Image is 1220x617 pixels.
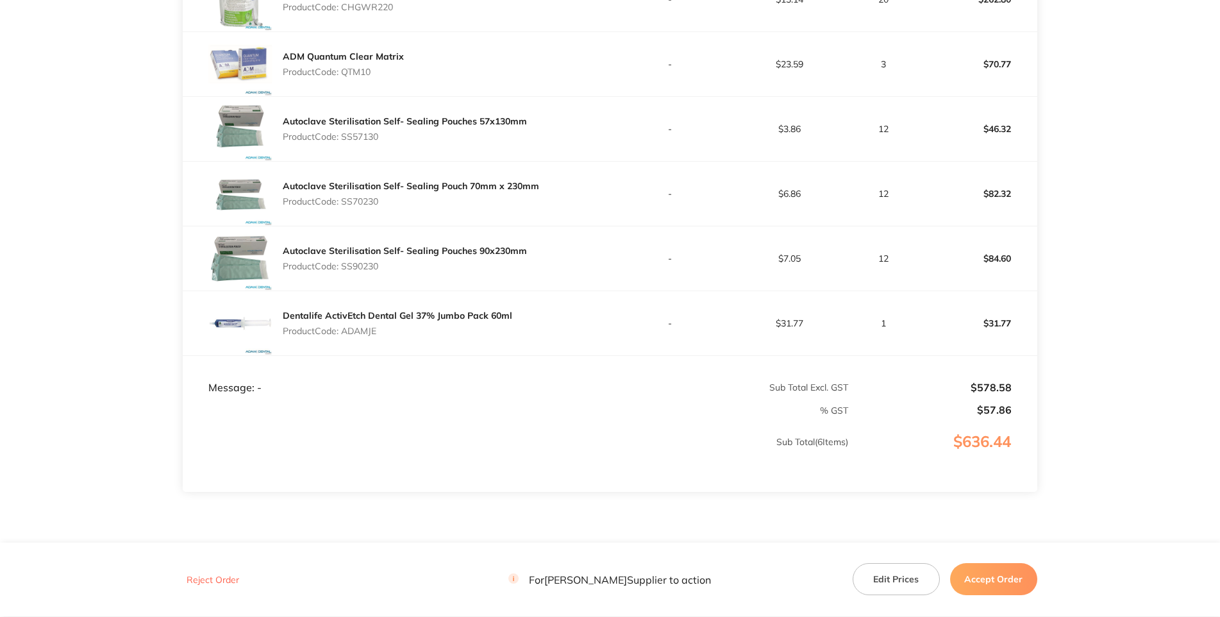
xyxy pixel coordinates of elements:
[183,405,848,416] p: % GST
[283,310,512,321] a: Dentalife ActivEtch Dental Gel 37% Jumbo Pack 60ml
[950,564,1037,596] button: Accept Order
[849,382,1011,393] p: $578.58
[611,189,729,199] p: -
[611,318,729,328] p: -
[918,178,1037,209] p: $82.32
[283,51,404,62] a: ADM Quantum Clear Matrix
[853,564,940,596] button: Edit Prices
[283,115,527,127] a: Autoclave Sterilisation Self- Sealing Pouches 57x130mm
[611,382,849,393] p: Sub Total Excl. GST
[208,162,272,226] img: cDFpdzFjZw
[730,124,848,134] p: $3.86
[918,114,1037,144] p: $46.32
[849,253,917,264] p: 12
[730,59,848,69] p: $23.59
[283,180,539,192] a: Autoclave Sterilisation Self- Sealing Pouch 70mm x 230mm
[918,308,1037,339] p: $31.77
[283,196,539,207] p: Product Code: SS70230
[283,326,512,336] p: Product Code: ADAMJE
[283,245,527,257] a: Autoclave Sterilisation Self- Sealing Pouches 90x230mm
[283,261,527,271] p: Product Code: SS90230
[611,253,729,264] p: -
[849,59,917,69] p: 3
[183,437,848,473] p: Sub Total ( 6 Items)
[730,318,848,328] p: $31.77
[849,404,1011,416] p: $57.86
[283,131,527,142] p: Product Code: SS57130
[918,49,1037,80] p: $70.77
[283,2,505,12] p: Product Code: CHGWR220
[730,189,848,199] p: $6.86
[508,574,711,586] p: For [PERSON_NAME] Supplier to action
[918,243,1037,274] p: $84.60
[611,124,729,134] p: -
[283,67,404,77] p: Product Code: QTM10
[208,291,272,355] img: OHBjYTlpeg
[849,189,917,199] p: 12
[183,356,610,394] td: Message: -
[849,433,1036,477] p: $636.44
[208,226,272,291] img: dmk1aDk4dw
[849,124,917,134] p: 12
[611,59,729,69] p: -
[208,32,272,96] img: bTBteDI0Zg
[730,253,848,264] p: $7.05
[208,97,272,161] img: NzRxd3Q1Mw
[183,575,243,586] button: Reject Order
[849,318,917,328] p: 1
